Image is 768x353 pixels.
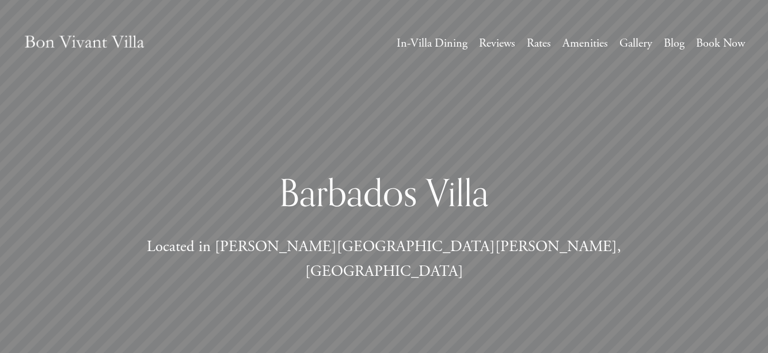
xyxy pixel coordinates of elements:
[114,235,654,284] p: Located in [PERSON_NAME][GEOGRAPHIC_DATA][PERSON_NAME], [GEOGRAPHIC_DATA]
[696,33,745,54] a: Book Now
[619,33,652,54] a: Gallery
[23,23,146,64] img: Caribbean Vacation Rental | Bon Vivant Villa
[664,33,685,54] a: Blog
[114,169,654,215] h1: Barbados Villa
[562,33,608,54] a: Amenities
[479,33,515,54] a: Reviews
[527,33,551,54] a: Rates
[397,33,467,54] a: In-Villa Dining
